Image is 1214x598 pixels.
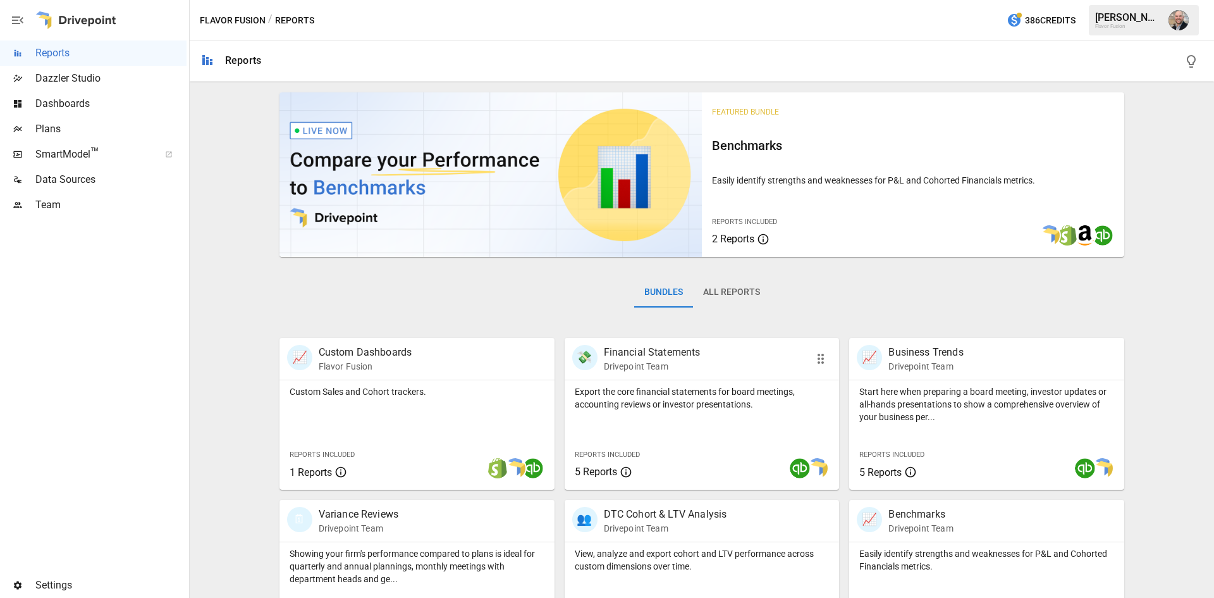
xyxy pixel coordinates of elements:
[290,385,544,398] p: Custom Sales and Cohort trackers.
[575,385,830,411] p: Export the core financial statements for board meetings, accounting reviews or investor presentat...
[888,522,953,535] p: Drivepoint Team
[888,507,953,522] p: Benchmarks
[790,458,810,478] img: quickbooks
[1057,225,1077,246] img: shopify
[35,121,187,137] span: Plans
[290,466,332,478] span: 1 Reports
[1095,11,1161,23] div: [PERSON_NAME]
[1075,225,1095,246] img: amazon
[859,466,902,478] span: 5 Reports
[634,277,693,308] button: Bundles
[888,345,963,360] p: Business Trends
[290,451,355,459] span: Reports Included
[35,578,187,593] span: Settings
[888,360,963,373] p: Drivepoint Team
[575,547,830,573] p: View, analyze and export cohort and LTV performance across custom dimensions over time.
[604,507,727,522] p: DTC Cohort & LTV Analysis
[604,345,701,360] p: Financial Statements
[487,458,508,478] img: shopify
[35,71,187,86] span: Dazzler Studio
[1093,458,1113,478] img: smart model
[575,451,640,459] span: Reports Included
[859,385,1114,423] p: Start here when preparing a board meeting, investor updates or all-hands presentations to show a ...
[290,547,544,585] p: Showing your firm's performance compared to plans is ideal for quarterly and annual plannings, mo...
[268,13,273,28] div: /
[712,135,1114,156] h6: Benchmarks
[1093,225,1113,246] img: quickbooks
[859,451,924,459] span: Reports Included
[572,507,598,532] div: 👥
[604,360,701,373] p: Drivepoint Team
[279,92,702,257] img: video thumbnail
[712,108,779,116] span: Featured Bundle
[319,522,398,535] p: Drivepoint Team
[572,345,598,370] div: 💸
[35,96,187,111] span: Dashboards
[712,174,1114,187] p: Easily identify strengths and weaknesses for P&L and Cohorted Financials metrics.
[225,54,261,66] div: Reports
[857,345,882,370] div: 📈
[35,197,187,213] span: Team
[319,360,412,373] p: Flavor Fusion
[712,218,777,226] span: Reports Included
[35,172,187,187] span: Data Sources
[319,345,412,360] p: Custom Dashboards
[505,458,525,478] img: smart model
[1095,23,1161,29] div: Flavor Fusion
[287,345,312,370] div: 📈
[693,277,770,308] button: All Reports
[200,13,266,28] button: Flavor Fusion
[523,458,543,478] img: quickbooks
[90,145,99,161] span: ™
[1039,225,1060,246] img: smart model
[859,547,1114,573] p: Easily identify strengths and weaknesses for P&L and Cohorted Financials metrics.
[575,466,617,478] span: 5 Reports
[287,507,312,532] div: 🗓
[712,233,754,245] span: 2 Reports
[319,507,398,522] p: Variance Reviews
[1075,458,1095,478] img: quickbooks
[857,507,882,532] div: 📈
[807,458,828,478] img: smart model
[1168,10,1189,30] img: Dustin Jacobson
[604,522,727,535] p: Drivepoint Team
[1002,9,1081,32] button: 386Credits
[1161,3,1196,38] button: Dustin Jacobson
[1025,13,1076,28] span: 386 Credits
[35,46,187,61] span: Reports
[35,147,151,162] span: SmartModel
